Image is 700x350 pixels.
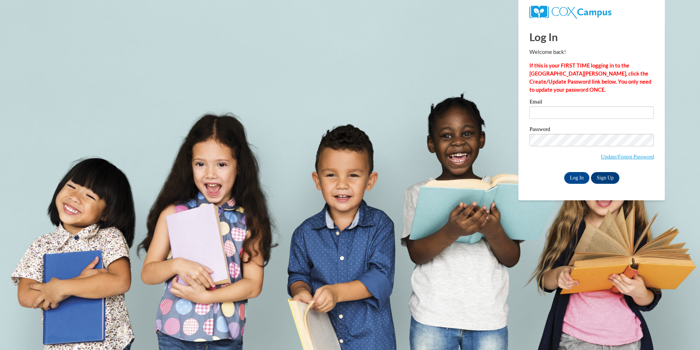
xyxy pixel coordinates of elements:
a: Sign Up [591,172,619,184]
label: Password [529,127,654,134]
h1: Log In [529,29,654,44]
a: Update/Forgot Password [601,154,654,160]
p: Welcome back! [529,48,654,56]
img: COX Campus [529,6,611,19]
input: Log In [564,172,590,184]
a: COX Campus [529,8,611,15]
label: Email [529,99,654,106]
strong: If this is your FIRST TIME logging in to the [GEOGRAPHIC_DATA][PERSON_NAME], click the Create/Upd... [529,62,651,93]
